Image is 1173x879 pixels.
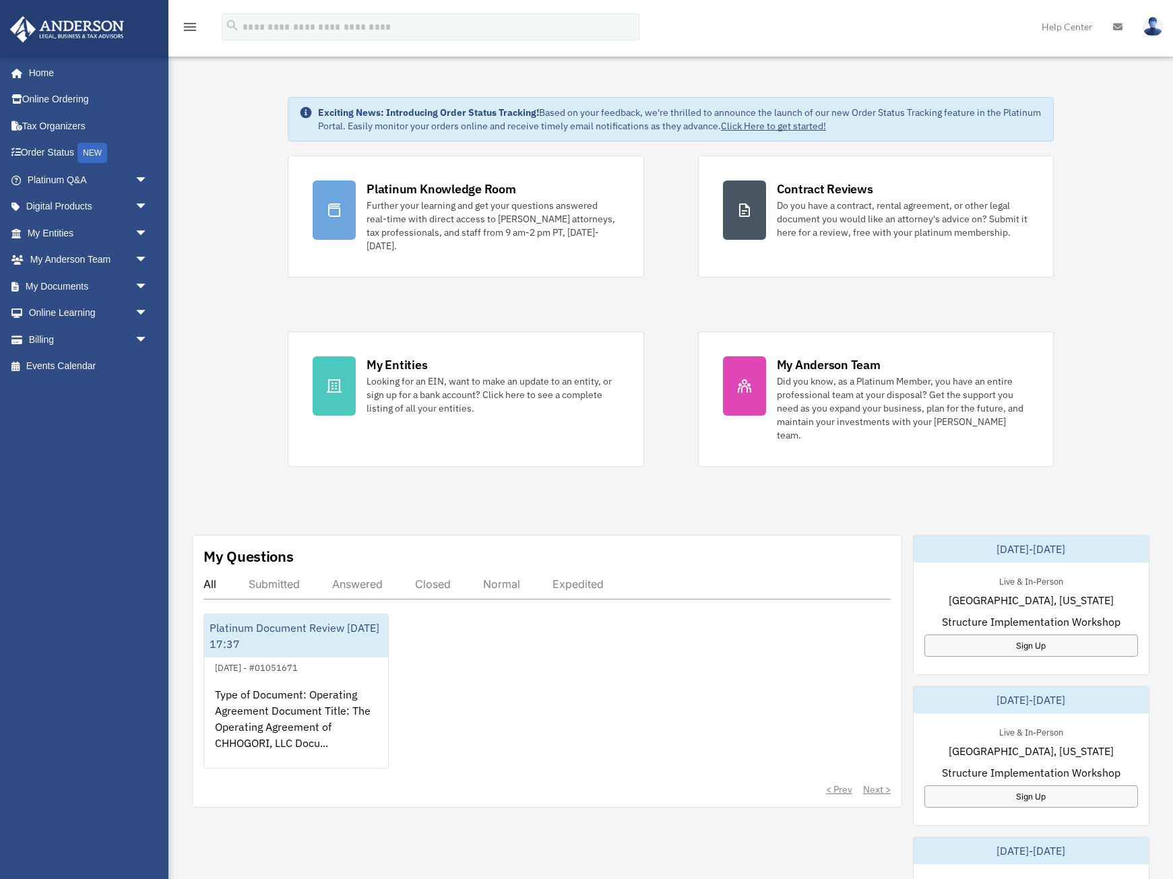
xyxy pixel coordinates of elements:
[777,356,881,373] div: My Anderson Team
[777,375,1029,442] div: Did you know, as a Platinum Member, you have an entire professional team at your disposal? Get th...
[9,86,168,113] a: Online Ordering
[949,743,1114,759] span: [GEOGRAPHIC_DATA], [US_STATE]
[135,166,162,194] span: arrow_drop_down
[9,300,168,327] a: Online Learningarrow_drop_down
[9,273,168,300] a: My Documentsarrow_drop_down
[288,156,643,278] a: Platinum Knowledge Room Further your learning and get your questions answered real-time with dire...
[721,120,826,132] a: Click Here to get started!
[203,577,216,591] div: All
[203,614,389,769] a: Platinum Document Review [DATE] 17:37[DATE] - #01051671Type of Document: Operating Agreement Docu...
[9,247,168,273] a: My Anderson Teamarrow_drop_down
[204,676,388,781] div: Type of Document: Operating Agreement Document Title: The Operating Agreement of CHHOGORI, LLC Do...
[777,181,873,197] div: Contract Reviews
[367,375,619,415] div: Looking for an EIN, want to make an update to an entity, or sign up for a bank account? Click her...
[318,106,539,119] strong: Exciting News: Introducing Order Status Tracking!
[914,686,1149,713] div: [DATE]-[DATE]
[288,331,643,467] a: My Entities Looking for an EIN, want to make an update to an entity, or sign up for a bank accoun...
[204,614,388,657] div: Platinum Document Review [DATE] 17:37
[988,724,1074,738] div: Live & In-Person
[135,300,162,327] span: arrow_drop_down
[332,577,383,591] div: Answered
[318,106,1042,133] div: Based on your feedback, we're thrilled to announce the launch of our new Order Status Tracking fe...
[249,577,300,591] div: Submitted
[135,247,162,274] span: arrow_drop_down
[9,326,168,353] a: Billingarrow_drop_down
[698,331,1054,467] a: My Anderson Team Did you know, as a Platinum Member, you have an entire professional team at your...
[698,156,1054,278] a: Contract Reviews Do you have a contract, rental agreement, or other legal document you would like...
[135,220,162,247] span: arrow_drop_down
[1143,17,1163,36] img: User Pic
[9,139,168,167] a: Order StatusNEW
[9,220,168,247] a: My Entitiesarrow_drop_down
[9,353,168,380] a: Events Calendar
[9,166,168,193] a: Platinum Q&Aarrow_drop_down
[552,577,604,591] div: Expedited
[777,199,1029,239] div: Do you have a contract, rental agreement, or other legal document you would like an attorney's ad...
[914,837,1149,864] div: [DATE]-[DATE]
[204,659,309,674] div: [DATE] - #01051671
[135,326,162,354] span: arrow_drop_down
[415,577,451,591] div: Closed
[135,273,162,300] span: arrow_drop_down
[367,181,516,197] div: Platinum Knowledge Room
[203,546,294,566] div: My Questions
[9,193,168,220] a: Digital Productsarrow_drop_down
[225,18,240,33] i: search
[77,143,107,163] div: NEW
[182,24,198,35] a: menu
[135,193,162,221] span: arrow_drop_down
[367,356,427,373] div: My Entities
[924,634,1138,657] a: Sign Up
[949,592,1114,608] span: [GEOGRAPHIC_DATA], [US_STATE]
[9,112,168,139] a: Tax Organizers
[367,199,619,253] div: Further your learning and get your questions answered real-time with direct access to [PERSON_NAM...
[483,577,520,591] div: Normal
[942,764,1120,781] span: Structure Implementation Workshop
[9,59,162,86] a: Home
[6,16,128,42] img: Anderson Advisors Platinum Portal
[914,535,1149,562] div: [DATE]-[DATE]
[924,785,1138,808] a: Sign Up
[942,614,1120,630] span: Structure Implementation Workshop
[988,573,1074,587] div: Live & In-Person
[182,19,198,35] i: menu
